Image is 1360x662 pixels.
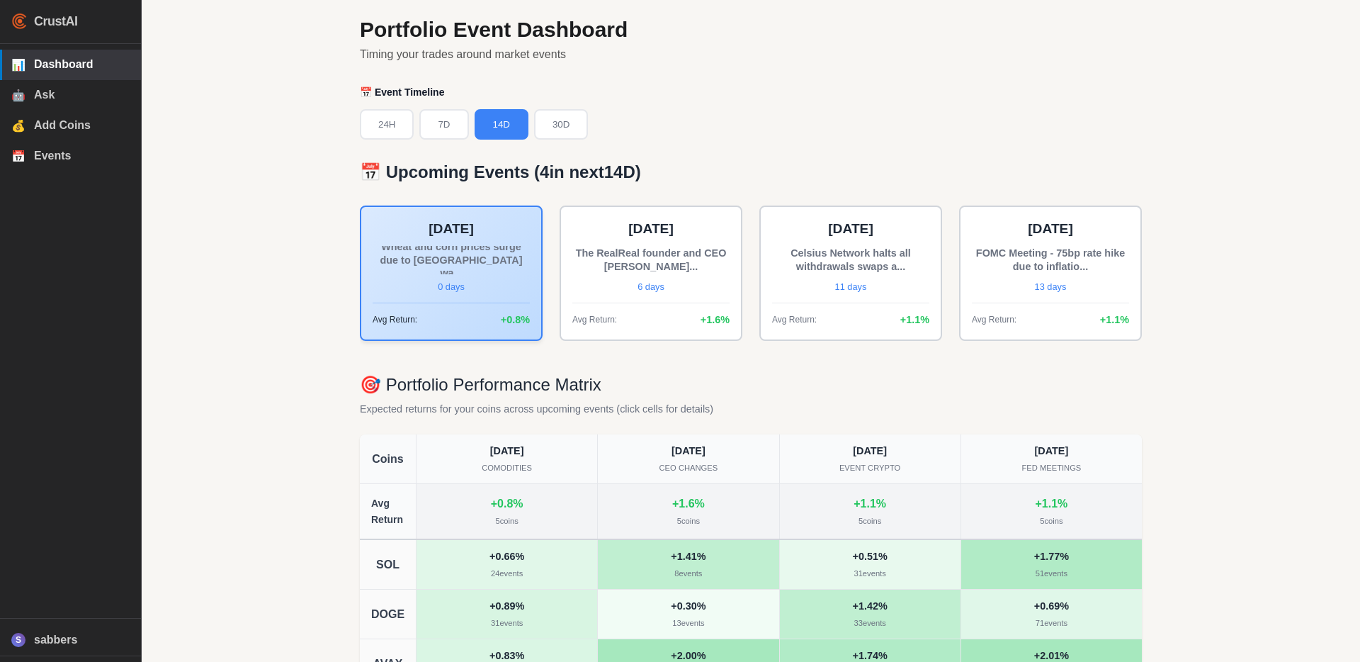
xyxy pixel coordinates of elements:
[972,313,1016,327] span: Avg Return:
[900,312,929,328] span: + 1.1 %
[606,617,770,630] div: 13 events
[606,443,770,459] div: [DATE]
[788,443,952,459] div: [DATE]
[606,462,770,475] div: CEO CHANGES
[34,150,130,162] span: Events
[416,540,598,589] div: SOL - comodities: 0.66% max return
[772,218,929,240] div: [DATE]
[961,590,1142,639] div: DOGE - fed_meetings: 0.69% max return
[772,246,929,274] div: Celsius Network halts all withdrawals swaps a...
[360,434,416,483] div: Coins
[606,568,770,580] div: 8 events
[373,313,417,327] span: Avg Return:
[961,540,1142,589] div: SOL - fed_meetings: 1.77% max return
[788,549,952,565] div: + 0.51 %
[425,568,589,580] div: 24 events
[425,443,589,459] div: [DATE]
[672,495,705,513] div: + 1.6 %
[1100,312,1129,328] span: + 1.1 %
[970,598,1133,615] div: + 0.69 %
[772,280,929,294] div: 11 days
[788,617,952,630] div: 33 events
[788,462,952,475] div: EVENT CRYPTO
[788,598,952,615] div: + 1.42 %
[491,495,523,513] div: + 0.8 %
[598,540,779,589] div: SOL - ceo_changes: 1.41% max return
[972,280,1129,294] div: 13 days
[360,540,416,589] div: SOL
[572,313,617,327] span: Avg Return:
[11,119,25,133] span: 💰
[416,590,598,639] div: DOGE - comodities: 0.89% max return
[373,246,530,274] div: Wheat and corn prices surge due to [GEOGRAPHIC_DATA] wa...
[501,312,530,328] span: + 0.8 %
[34,11,78,32] span: CrustAI
[360,86,1142,99] h2: 📅 Event Timeline
[1035,495,1067,513] div: + 1.1 %
[572,246,730,274] div: The RealReal founder and CEO [PERSON_NAME]...
[425,549,589,565] div: + 0.66 %
[970,617,1133,630] div: 71 events
[11,13,28,30] img: CrustAI
[360,484,416,539] div: Avg Return
[598,590,779,639] div: DOGE - ceo_changes: 0.30% max return
[11,150,25,163] span: 📅
[419,109,468,140] button: 7D
[34,89,130,101] span: Ask
[534,109,588,140] button: 30D
[572,280,730,294] div: 6 days
[360,17,1142,43] h1: Portfolio Event Dashboard
[425,462,589,475] div: COMODITIES
[11,633,25,647] div: S
[572,218,730,240] div: [DATE]
[772,313,817,327] span: Avg Return:
[360,162,1142,183] h3: 📅 Upcoming Events ( 4 in next 14D )
[701,312,730,328] span: + 1.6 %
[780,540,961,589] div: SOL - event_crypto: 0.51% max return
[606,549,770,565] div: + 1.41 %
[970,443,1133,459] div: [DATE]
[34,58,130,71] span: Dashboard
[34,634,130,646] span: sabbers
[360,590,416,639] div: DOGE
[373,280,530,294] div: 0 days
[1040,515,1062,528] div: 5 coins
[677,515,700,528] div: 5 coins
[360,45,1142,64] p: Timing your trades around market events
[360,401,1142,417] p: Expected returns for your coins across upcoming events (click cells for details)
[970,462,1133,475] div: FED MEETINGS
[425,617,589,630] div: 31 events
[972,218,1129,240] div: [DATE]
[854,495,886,513] div: + 1.1 %
[858,515,881,528] div: 5 coins
[970,568,1133,580] div: 51 events
[360,375,1142,395] h3: 🎯 Portfolio Performance Matrix
[11,58,25,72] span: 📊
[972,246,1129,274] div: FOMC Meeting - 75bp rate hike due to inflatio...
[34,119,130,132] span: Add Coins
[11,89,25,102] span: 🤖
[373,218,530,240] div: [DATE]
[788,568,952,580] div: 31 events
[780,590,961,639] div: DOGE - event_crypto: 1.42% max return
[606,598,770,615] div: + 0.30 %
[475,109,528,140] button: 14D
[970,549,1133,565] div: + 1.77 %
[425,598,589,615] div: + 0.89 %
[360,109,414,140] button: 24H
[495,515,518,528] div: 5 coins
